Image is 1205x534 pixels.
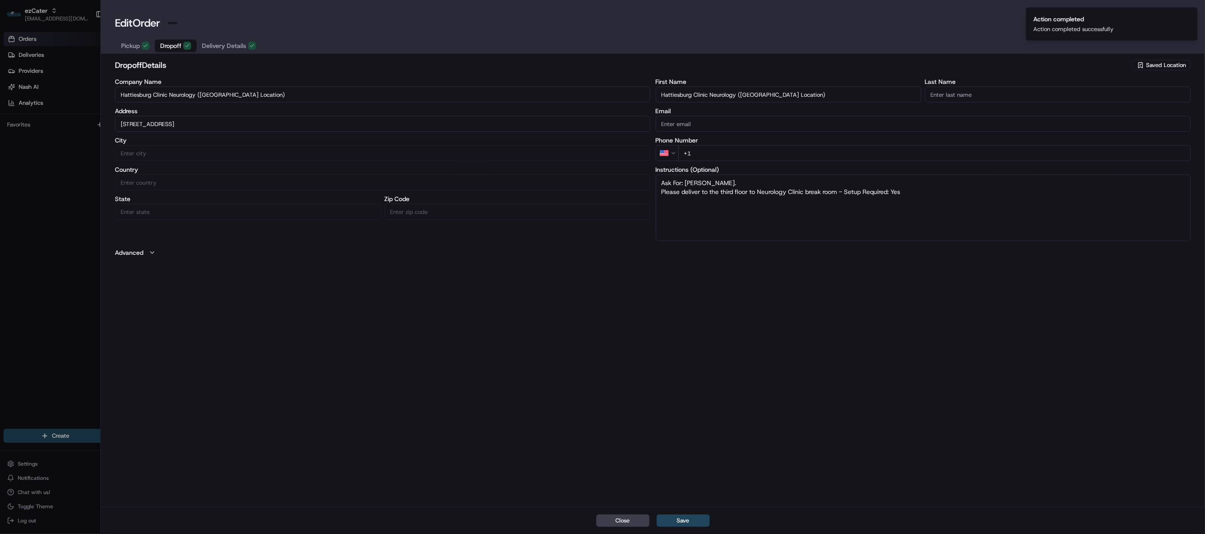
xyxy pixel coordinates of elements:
button: Advanced [115,248,1191,257]
label: Last Name [925,79,1191,85]
label: Phone Number [656,137,1191,143]
h1: Edit [115,16,160,30]
span: Pylon [88,151,107,158]
span: API Documentation [84,129,142,138]
span: Knowledge Base [18,129,68,138]
span: Order [133,16,160,30]
label: Instructions (Optional) [656,166,1191,173]
label: Country [115,166,650,173]
label: Email [656,108,1191,114]
input: Enter phone number [678,145,1191,161]
button: Close [596,514,650,527]
label: Company Name [115,79,650,85]
input: Enter last name [925,87,1191,103]
div: We're available if you need us! [30,94,112,101]
p: Created At: [1158,24,1187,32]
div: 📗 [9,130,16,137]
a: Powered byPylon [63,150,107,158]
button: Saved Location [1132,59,1191,71]
input: Enter country [115,174,650,190]
label: State [115,196,381,202]
a: 💻API Documentation [71,126,146,142]
img: Nash [9,9,27,27]
div: Start new chat [30,85,146,94]
span: Dropoff [160,41,181,50]
button: Start new chat [151,88,161,99]
input: Enter city [115,145,650,161]
label: City [115,137,650,143]
label: Zip Code [385,196,650,202]
label: Advanced [115,248,143,257]
span: Pickup [121,41,140,50]
span: Delivery Details [202,41,246,50]
img: 1736555255976-a54dd68f-1ca7-489b-9aae-adbdc363a1c4 [9,85,25,101]
input: Enter zip code [385,204,650,220]
input: Enter company name [115,87,650,103]
input: Enter email [656,116,1191,132]
h2: dropoff Details [115,59,1130,71]
label: First Name [656,79,921,85]
input: Enter state [115,204,381,220]
span: Saved Location [1146,61,1186,69]
input: Enter first name [656,87,921,103]
input: Clear [23,58,146,67]
p: Welcome 👋 [9,36,161,50]
button: Save [657,514,710,527]
label: Address [115,108,650,114]
input: Enter address [115,116,650,132]
p: Order ID: [1158,14,1181,22]
div: 💻 [75,130,82,137]
a: 📗Knowledge Base [5,126,71,142]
